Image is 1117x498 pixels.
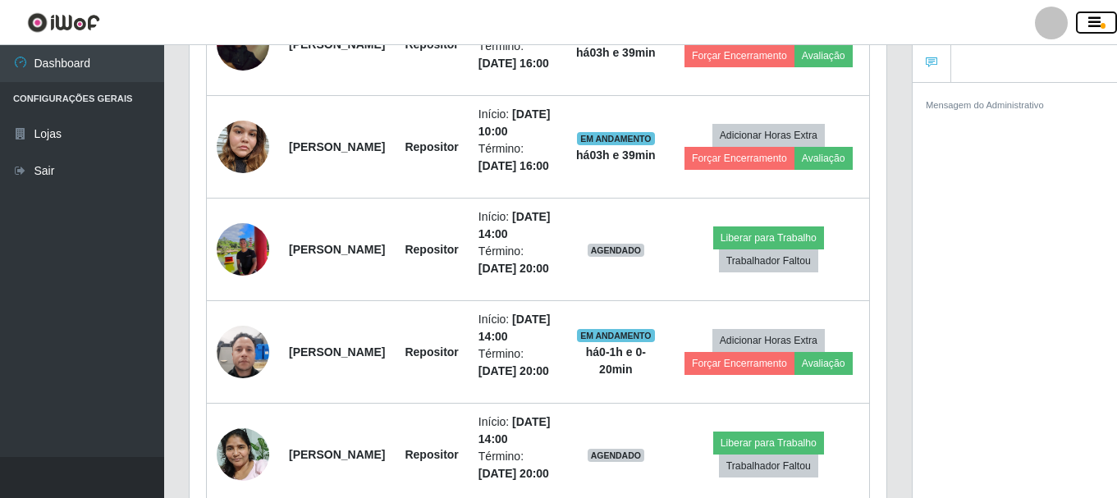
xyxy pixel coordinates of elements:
[405,140,458,153] strong: Repositor
[684,147,794,170] button: Forçar Encerramento
[794,44,853,67] button: Avaliação
[478,413,554,448] li: Início:
[478,364,549,377] time: [DATE] 20:00
[478,159,549,172] time: [DATE] 16:00
[217,214,269,285] img: 1751250700019.jpeg
[712,329,825,352] button: Adicionar Horas Extra
[405,345,458,359] strong: Repositor
[478,38,554,72] li: Término:
[478,467,549,480] time: [DATE] 20:00
[713,226,824,249] button: Liberar para Trabalho
[478,448,554,482] li: Término:
[289,448,385,461] strong: [PERSON_NAME]
[289,243,385,256] strong: [PERSON_NAME]
[712,124,825,147] button: Adicionar Horas Extra
[478,140,554,175] li: Término:
[217,317,269,386] img: 1756647806574.jpeg
[577,329,655,342] span: EM ANDAMENTO
[405,38,458,51] strong: Repositor
[27,12,100,33] img: CoreUI Logo
[478,311,554,345] li: Início:
[217,419,269,489] img: 1756721929022.jpeg
[588,244,645,257] span: AGENDADO
[478,262,549,275] time: [DATE] 20:00
[684,352,794,375] button: Forçar Encerramento
[684,44,794,67] button: Forçar Encerramento
[478,415,551,445] time: [DATE] 14:00
[289,345,385,359] strong: [PERSON_NAME]
[289,140,385,153] strong: [PERSON_NAME]
[794,147,853,170] button: Avaliação
[577,132,655,145] span: EM ANDAMENTO
[576,148,656,162] strong: há 03 h e 39 min
[405,448,458,461] strong: Repositor
[926,100,1044,110] small: Mensagem do Administrativo
[478,210,551,240] time: [DATE] 14:00
[217,112,269,181] img: 1756311353314.jpeg
[576,46,656,59] strong: há 03 h e 39 min
[478,313,551,343] time: [DATE] 14:00
[586,345,646,376] strong: há 0-1 h e 0-20 min
[794,352,853,375] button: Avaliação
[478,243,554,277] li: Término:
[719,455,818,477] button: Trabalhador Faltou
[478,106,554,140] li: Início:
[478,107,551,138] time: [DATE] 10:00
[405,243,458,256] strong: Repositor
[588,449,645,462] span: AGENDADO
[478,345,554,380] li: Término:
[478,208,554,243] li: Início:
[289,38,385,51] strong: [PERSON_NAME]
[719,249,818,272] button: Trabalhador Faltou
[478,57,549,70] time: [DATE] 16:00
[713,432,824,455] button: Liberar para Trabalho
